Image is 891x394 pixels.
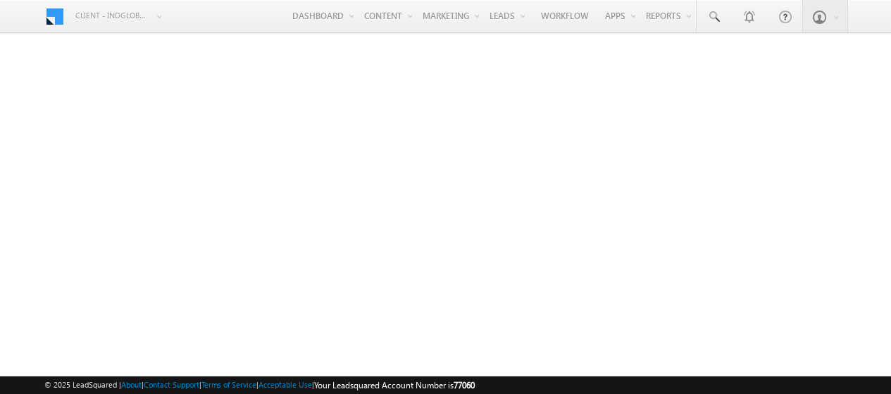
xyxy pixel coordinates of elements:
[44,378,475,392] span: © 2025 LeadSquared | | | | |
[454,380,475,390] span: 77060
[258,380,312,389] a: Acceptable Use
[75,8,149,23] span: Client - indglobal1 (77060)
[121,380,142,389] a: About
[201,380,256,389] a: Terms of Service
[314,380,475,390] span: Your Leadsquared Account Number is
[144,380,199,389] a: Contact Support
